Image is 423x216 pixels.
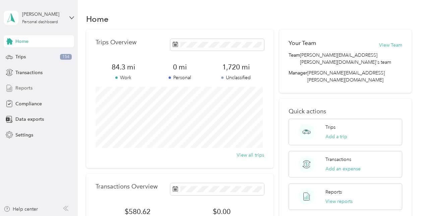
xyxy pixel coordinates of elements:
[325,133,347,140] button: Add a trip
[15,38,28,45] span: Home
[60,54,72,60] span: 154
[152,74,208,81] p: Personal
[4,206,38,213] button: Help center
[325,156,351,163] p: Transactions
[15,69,43,76] span: Transactions
[237,152,264,159] button: View all trips
[15,100,42,107] span: Compliance
[289,69,307,84] span: Manager
[300,52,402,66] span: [PERSON_NAME][EMAIL_ADDRESS][PERSON_NAME][DOMAIN_NAME]'s team
[22,20,58,24] div: Personal dashboard
[208,62,264,72] span: 1,720 mi
[208,74,264,81] p: Unclassified
[15,53,26,60] span: Trips
[385,178,423,216] iframe: Everlance-gr Chat Button Frame
[289,108,402,115] p: Quick actions
[96,74,152,81] p: Work
[152,62,208,72] span: 0 mi
[86,15,109,22] h1: Home
[325,165,361,172] button: Add an expense
[15,131,33,139] span: Settings
[325,198,353,205] button: View reports
[15,85,33,92] span: Reports
[289,52,300,66] span: Team
[96,62,152,72] span: 84.3 mi
[15,116,44,123] span: Data exports
[96,39,136,46] p: Trips Overview
[307,70,385,83] span: [PERSON_NAME][EMAIL_ADDRESS][PERSON_NAME][DOMAIN_NAME]
[22,11,64,18] div: [PERSON_NAME]
[325,188,342,196] p: Reports
[379,42,402,49] button: View Team
[96,183,158,190] p: Transactions Overview
[289,39,316,47] h2: Your Team
[325,124,336,131] p: Trips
